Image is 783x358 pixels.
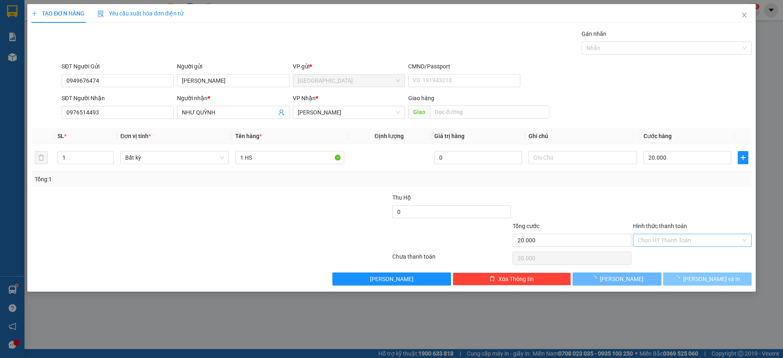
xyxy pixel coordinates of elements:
[408,95,434,101] span: Giao hàng
[525,128,640,144] th: Ghi chú
[582,31,606,37] label: Gán nhãn
[235,133,262,139] span: Tên hàng
[31,11,37,16] span: plus
[69,39,112,49] li: (c) 2017
[674,276,683,281] span: loading
[298,75,400,87] span: Nha Trang
[375,133,404,139] span: Định lượng
[408,105,430,119] span: Giao
[434,133,464,139] span: Giá trị hàng
[434,151,522,164] input: 0
[125,152,224,164] span: Bất kỳ
[498,275,534,283] span: Xóa Thông tin
[489,276,495,282] span: delete
[120,133,151,139] span: Đơn vị tính
[683,275,740,283] span: [PERSON_NAME] và In
[573,272,661,286] button: [PERSON_NAME]
[298,106,400,119] span: Phạm Ngũ Lão
[177,94,289,103] div: Người nhận
[392,194,411,201] span: Thu Hộ
[430,105,549,119] input: Dọc đường
[293,95,316,101] span: VP Nhận
[733,4,756,27] button: Close
[529,151,637,164] input: Ghi Chú
[741,12,748,18] span: close
[513,223,540,229] span: Tổng cước
[31,10,84,17] span: TẠO ĐƠN HÀNG
[35,175,302,184] div: Tổng: 1
[177,62,289,71] div: Người gửi
[332,272,451,286] button: [PERSON_NAME]
[278,109,285,116] span: user-add
[663,272,752,286] button: [PERSON_NAME] và In
[58,133,64,139] span: SL
[633,223,687,229] label: Hình thức thanh toán
[35,151,48,164] button: delete
[69,31,112,37] b: [DOMAIN_NAME]
[97,10,184,17] span: Yêu cầu xuất hóa đơn điện tử
[738,151,748,164] button: plus
[591,276,600,281] span: loading
[453,272,571,286] button: deleteXóa Thông tin
[293,62,405,71] div: VP gửi
[408,62,520,71] div: CMND/Passport
[738,154,748,161] span: plus
[235,151,344,164] input: VD: Bàn, Ghế
[10,53,46,91] b: [PERSON_NAME]
[370,275,414,283] span: [PERSON_NAME]
[62,62,174,71] div: SĐT Người Gửi
[644,133,672,139] span: Cước hàng
[62,94,174,103] div: SĐT Người Nhận
[88,10,108,30] img: logo.jpg
[53,12,78,64] b: BIÊN NHẬN GỬI HÀNG
[97,11,104,17] img: icon
[391,252,512,266] div: Chưa thanh toán
[600,275,644,283] span: [PERSON_NAME]
[10,10,51,51] img: logo.jpg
